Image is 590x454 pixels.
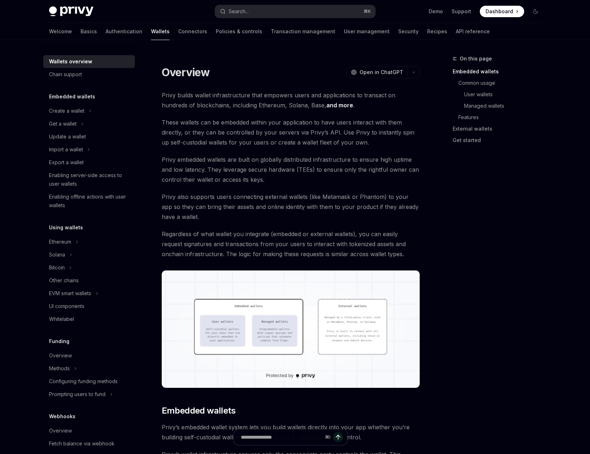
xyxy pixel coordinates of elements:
[398,23,419,40] a: Security
[49,132,86,141] div: Update a wallet
[43,300,135,313] a: UI components
[162,155,420,185] span: Privy embedded wallets are built on globally distributed infrastructure to ensure high uptime and...
[49,337,69,346] h5: Funding
[460,54,492,63] span: On this page
[162,192,420,222] span: Privy also supports users connecting external wallets (like Metamask or Phantom) to your app so t...
[216,23,262,40] a: Policies & controls
[49,390,106,399] div: Prompting users to fund
[43,117,135,130] button: Toggle Get a wallet section
[49,145,83,154] div: Import a wallet
[43,287,135,300] button: Toggle EVM smart wallets section
[429,8,443,15] a: Demo
[49,223,83,232] h5: Using wallets
[453,66,547,77] a: Embedded wallets
[49,119,77,128] div: Get a wallet
[49,302,84,311] div: UI components
[49,23,72,40] a: Welcome
[241,429,322,445] input: Ask a question...
[49,70,82,79] div: Chain support
[456,23,490,40] a: API reference
[453,135,547,146] a: Get started
[43,248,135,261] button: Toggle Solana section
[162,405,235,416] span: Embedded wallets
[43,55,135,68] a: Wallets overview
[480,6,524,17] a: Dashboard
[530,6,541,17] button: Toggle dark mode
[360,69,403,76] span: Open in ChatGPT
[49,289,91,298] div: EVM smart wallets
[43,104,135,117] button: Toggle Create a wallet section
[346,66,408,78] button: Open in ChatGPT
[49,171,131,188] div: Enabling server-side access to user wallets
[49,158,84,167] div: Export a wallet
[49,192,131,210] div: Enabling offline actions with user wallets
[43,437,135,450] a: Fetch balance via webhook
[178,23,207,40] a: Connectors
[453,77,547,89] a: Common usage
[43,130,135,143] a: Update a wallet
[162,270,420,388] img: images/walletoverview.png
[49,439,114,448] div: Fetch balance via webhook
[326,102,353,109] a: and more
[49,6,93,16] img: dark logo
[453,112,547,123] a: Features
[81,23,97,40] a: Basics
[49,351,72,360] div: Overview
[364,9,371,14] span: ⌘ K
[49,426,72,435] div: Overview
[43,235,135,248] button: Toggle Ethereum section
[49,92,95,101] h5: Embedded wallets
[453,123,547,135] a: External wallets
[162,66,210,79] h1: Overview
[49,250,65,259] div: Solana
[43,261,135,274] button: Toggle Bitcoin section
[453,89,547,100] a: User wallets
[49,238,71,246] div: Ethereum
[43,190,135,212] a: Enabling offline actions with user wallets
[162,422,420,442] span: Privy’s embedded wallet system lets you build wallets directly into your app whether you’re build...
[49,107,84,115] div: Create a wallet
[49,412,75,421] h5: Webhooks
[427,23,447,40] a: Recipes
[162,90,420,110] span: Privy builds wallet infrastructure that empowers users and applications to transact on hundreds o...
[215,5,375,18] button: Open search
[43,156,135,169] a: Export a wallet
[49,263,65,272] div: Bitcoin
[333,432,343,442] button: Send message
[162,229,420,259] span: Regardless of what wallet you integrate (embedded or external wallets), you can easily request si...
[43,313,135,326] a: Whitelabel
[43,362,135,375] button: Toggle Methods section
[43,68,135,81] a: Chain support
[106,23,142,40] a: Authentication
[229,7,249,16] div: Search...
[151,23,170,40] a: Wallets
[162,117,420,147] span: These wallets can be embedded within your application to have users interact with them directly, ...
[452,8,471,15] a: Support
[43,349,135,362] a: Overview
[49,57,92,66] div: Wallets overview
[271,23,335,40] a: Transaction management
[43,375,135,388] a: Configuring funding methods
[486,8,513,15] span: Dashboard
[43,143,135,156] button: Toggle Import a wallet section
[43,274,135,287] a: Other chains
[49,276,79,285] div: Other chains
[344,23,390,40] a: User management
[43,388,135,401] button: Toggle Prompting users to fund section
[43,169,135,190] a: Enabling server-side access to user wallets
[49,377,118,386] div: Configuring funding methods
[453,100,547,112] a: Managed wallets
[49,315,74,323] div: Whitelabel
[43,424,135,437] a: Overview
[49,364,70,373] div: Methods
